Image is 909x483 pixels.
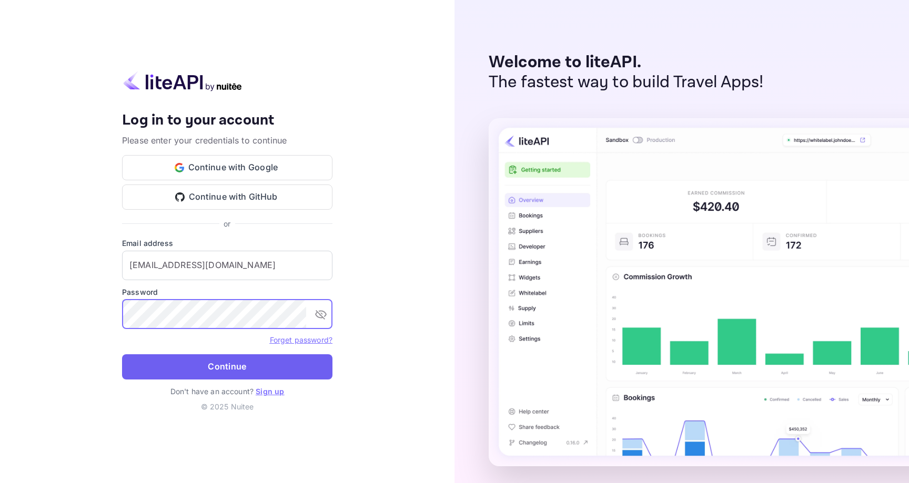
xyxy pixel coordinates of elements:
p: © 2025 Nuitee [122,401,332,412]
p: or [224,218,230,229]
label: Email address [122,238,332,249]
p: Please enter your credentials to continue [122,134,332,147]
h4: Log in to your account [122,111,332,130]
button: Continue with Google [122,155,332,180]
p: The fastest way to build Travel Apps! [489,73,764,93]
a: Sign up [256,387,284,396]
input: Enter your email address [122,251,332,280]
p: Don't have an account? [122,386,332,397]
button: Continue [122,354,332,379]
a: Forget password? [270,334,332,345]
label: Password [122,286,332,297]
p: Welcome to liteAPI. [489,53,764,73]
button: toggle password visibility [310,304,331,325]
button: Continue with GitHub [122,184,332,210]
a: Forget password? [270,335,332,344]
img: liteapi [122,71,243,91]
